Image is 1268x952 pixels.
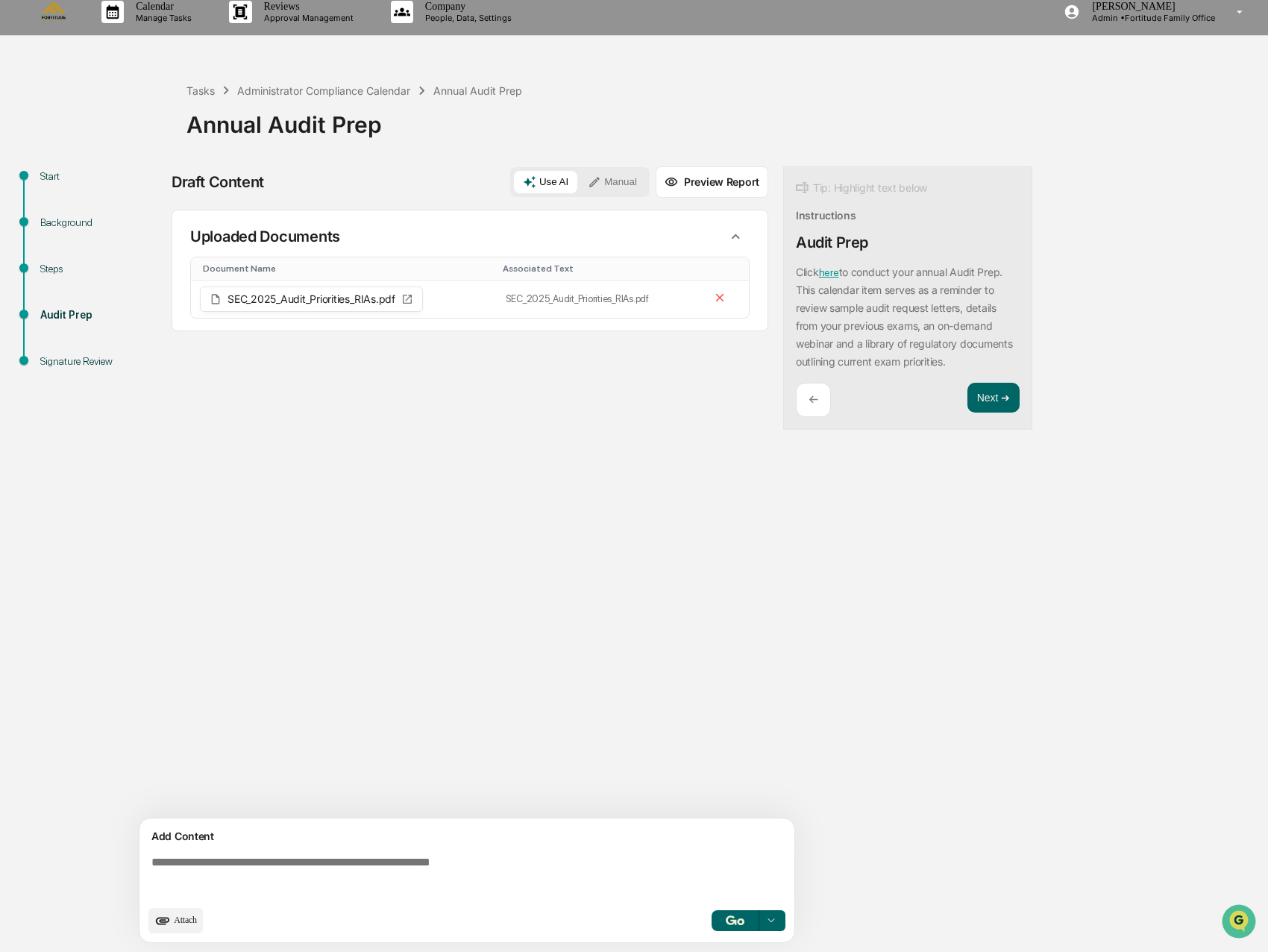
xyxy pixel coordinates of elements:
[656,166,768,198] button: Preview Report
[15,114,42,141] img: 1746055101610-c473b297-6a78-478c-a979-82029cc54cd1
[36,2,72,21] img: logo
[186,99,1261,138] div: Annual Audit Prep
[148,908,203,933] button: upload document
[796,266,1002,278] p: ​Click to conduct your annual Audit Prep.
[124,13,199,23] p: Manage Tasks
[30,293,94,308] span: Data Lookup
[15,31,272,55] p: How can we help?
[15,295,27,307] div: 🔎
[1080,13,1215,23] p: Admin • Fortitude Family Office
[579,171,646,193] button: Manual
[237,84,410,97] div: Administrator Compliance Calendar
[15,266,27,278] div: 🖐️
[503,263,695,274] div: Toggle SortBy
[30,204,42,216] img: 1746055101610-c473b297-6a78-478c-a979-82029cc54cd1
[710,288,730,310] button: Remove file
[413,1,519,13] p: Company
[123,265,185,280] span: Attestations
[497,281,701,318] td: SEC_2025_Audit_Priorities_RIAs.pdf
[174,915,197,926] span: Attach
[231,163,272,181] button: See all
[252,13,361,23] p: Approval Management
[967,383,1020,413] button: Next ➔
[796,234,868,251] div: Audit Prep
[252,1,361,13] p: Reviews
[190,228,340,245] p: Uploaded Documents
[124,1,199,13] p: Calendar
[31,114,58,141] img: 8933085812038_c878075ebb4cc5468115_72.jpg
[40,261,163,277] div: Steps
[40,354,163,369] div: Signature Review
[726,915,744,925] img: Go
[186,84,215,97] div: Tasks
[514,171,577,193] button: Use AI
[796,284,1012,368] p: This calendar item serves as a reminder to review sample audit request letters, details from your...
[9,287,100,314] a: 🔎Data Lookup
[67,114,245,129] div: Start new chat
[40,215,163,231] div: Background
[105,329,181,341] a: Powered byPylon
[203,263,491,274] div: Toggle SortBy
[15,189,39,213] img: Jack Rasmussen
[108,266,120,278] div: 🗄️
[132,203,163,215] span: [DATE]
[227,294,395,304] span: SEC_2025_Audit_Priorities_RIAs.pdf
[433,84,522,97] div: Annual Audit Prep
[796,179,927,197] div: Tip: Highlight text below
[796,209,856,222] div: Instructions
[148,330,181,341] span: Pylon
[712,910,759,931] button: Go
[46,203,121,215] span: [PERSON_NAME]
[9,259,102,286] a: 🖐️Preclearance
[1080,1,1215,13] p: [PERSON_NAME]
[413,13,519,23] p: People, Data, Settings
[172,173,264,191] div: Draft Content
[124,203,129,215] span: •
[30,265,96,280] span: Preclearance
[254,119,272,137] button: Start new chat
[40,307,163,323] div: Audit Prep
[67,129,205,141] div: We're available if you need us!
[819,266,839,278] a: here
[148,827,785,845] div: Add Content
[40,169,163,184] div: Start
[15,166,100,178] div: Past conversations
[102,259,191,286] a: 🗄️Attestations
[809,392,818,407] p: ←
[1220,903,1261,943] iframe: Open customer support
